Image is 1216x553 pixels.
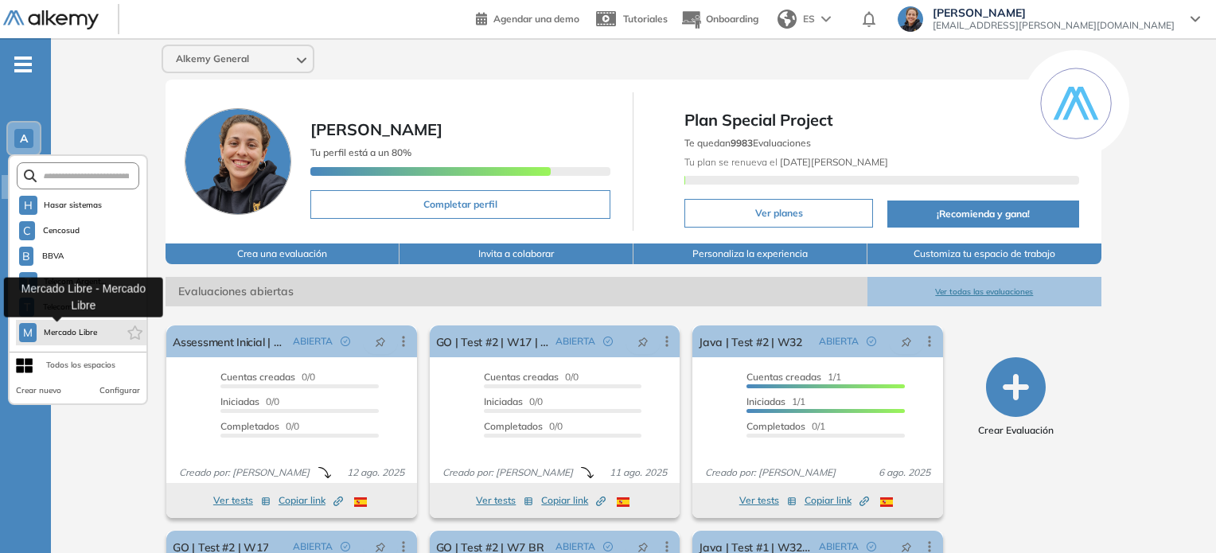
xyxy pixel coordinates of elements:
[805,491,869,510] button: Copiar link
[933,19,1175,32] span: [EMAIL_ADDRESS][PERSON_NAME][DOMAIN_NAME]
[185,108,291,215] img: Foto de perfil
[617,497,629,507] img: ESP
[23,326,33,339] span: M
[867,243,1101,264] button: Customiza tu espacio de trabajo
[684,199,873,228] button: Ver planes
[24,199,33,212] span: H
[40,250,66,263] span: BBVA
[803,12,815,26] span: ES
[819,334,859,349] span: ABIERTA
[166,277,867,306] span: Evaluaciones abiertas
[731,137,753,149] b: 9983
[887,201,1078,228] button: ¡Recomienda y gana!
[375,335,386,348] span: pushpin
[603,337,613,346] span: check-circle
[363,329,398,354] button: pushpin
[637,540,649,553] span: pushpin
[746,420,825,432] span: 0/1
[279,491,343,510] button: Copiar link
[310,190,610,219] button: Completar perfil
[341,542,350,551] span: check-circle
[541,491,606,510] button: Copiar link
[476,491,533,510] button: Ver tests
[778,10,797,29] img: world
[933,6,1175,19] span: [PERSON_NAME]
[484,420,563,432] span: 0/0
[3,10,99,30] img: Logo
[626,329,661,354] button: pushpin
[746,371,841,383] span: 1/1
[684,137,811,149] span: Te quedan Evaluaciones
[684,108,1078,132] span: Plan Special Project
[310,146,411,158] span: Tu perfil está a un 80%
[623,13,668,25] span: Tutoriales
[22,250,30,263] span: B
[706,13,758,25] span: Onboarding
[220,395,259,407] span: Iniciadas
[375,540,386,553] span: pushpin
[354,497,367,507] img: ESP
[176,53,249,65] span: Alkemy General
[821,16,831,22] img: arrow
[41,224,81,237] span: Cencosud
[173,325,286,357] a: Assessment Inicial | BDD CX W1
[739,491,797,510] button: Ver tests
[603,465,673,480] span: 11 ago. 2025
[872,465,937,480] span: 6 ago. 2025
[166,243,399,264] button: Crea una evaluación
[220,420,279,432] span: Completados
[484,371,559,383] span: Cuentas creadas
[901,540,912,553] span: pushpin
[279,493,343,508] span: Copiar link
[220,371,295,383] span: Cuentas creadas
[746,395,785,407] span: Iniciadas
[476,8,579,27] a: Agendar una demo
[889,329,924,354] button: pushpin
[484,371,579,383] span: 0/0
[684,156,888,168] span: Tu plan se renueva el
[436,465,579,480] span: Creado por: [PERSON_NAME]
[746,371,821,383] span: Cuentas creadas
[805,493,869,508] span: Copiar link
[220,371,315,383] span: 0/0
[213,491,271,510] button: Ver tests
[880,497,893,507] img: ESP
[4,277,163,317] div: Mercado Libre - Mercado Libre
[44,199,103,212] span: Hasar sistemas
[746,395,805,407] span: 1/1
[901,335,912,348] span: pushpin
[14,63,32,66] i: -
[20,132,28,145] span: A
[978,357,1054,438] button: Crear Evaluación
[493,13,579,25] span: Agendar una demo
[746,420,805,432] span: Completados
[16,384,61,397] button: Crear nuevo
[699,465,842,480] span: Creado por: [PERSON_NAME]
[484,395,543,407] span: 0/0
[310,119,442,139] span: [PERSON_NAME]
[173,465,316,480] span: Creado por: [PERSON_NAME]
[633,243,867,264] button: Personaliza la experiencia
[293,334,333,349] span: ABIERTA
[484,395,523,407] span: Iniciadas
[603,542,613,551] span: check-circle
[867,542,876,551] span: check-circle
[399,243,633,264] button: Invita a colaborar
[867,337,876,346] span: check-circle
[43,326,98,339] span: Mercado Libre
[680,2,758,37] button: Onboarding
[867,277,1101,306] button: Ver todas las evaluaciones
[778,156,888,168] b: [DATE][PERSON_NAME]
[555,334,595,349] span: ABIERTA
[46,359,115,372] div: Todos los espacios
[541,493,606,508] span: Copiar link
[978,423,1054,438] span: Crear Evaluación
[99,384,140,397] button: Configurar
[341,465,411,480] span: 12 ago. 2025
[484,420,543,432] span: Completados
[341,337,350,346] span: check-circle
[23,224,31,237] span: C
[220,395,279,407] span: 0/0
[220,420,299,432] span: 0/0
[699,325,802,357] a: Java | Test #2 | W32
